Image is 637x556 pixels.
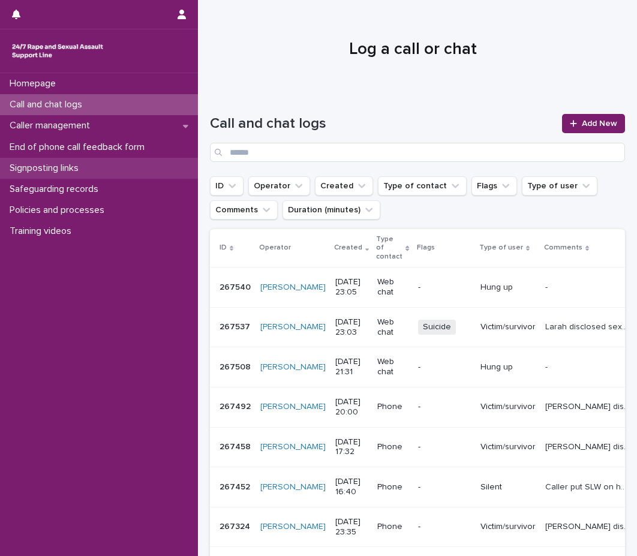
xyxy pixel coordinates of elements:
[471,176,517,196] button: Flags
[5,226,81,237] p: Training videos
[210,200,278,220] button: Comments
[248,176,310,196] button: Operator
[562,114,625,133] a: Add New
[480,402,536,412] p: Victim/survivor
[260,402,326,412] a: [PERSON_NAME]
[210,143,625,162] input: Search
[479,241,523,254] p: Type of user
[315,176,373,196] button: Created
[544,241,582,254] p: Comments
[522,176,597,196] button: Type of user
[260,442,326,452] a: [PERSON_NAME]
[5,205,114,216] p: Policies and processes
[480,322,536,332] p: Victim/survivor
[545,519,632,532] p: Annie disclosed multiple experiences of sexual violence. Discussed abuse, emotions, conversation ...
[335,277,368,297] p: [DATE] 23:05
[480,522,536,532] p: Victim/survivor
[418,522,471,532] p: -
[545,320,632,332] p: Larah disclosed sexual violence and online sexual violence. Discussed impacts of abuse, emotions,...
[378,176,467,196] button: Type of contact
[220,320,253,332] p: 267537
[260,362,326,372] a: [PERSON_NAME]
[260,482,326,492] a: [PERSON_NAME]
[10,39,106,63] img: rhQMoQhaT3yELyF149Cw
[283,200,380,220] button: Duration (minutes)
[5,142,154,153] p: End of phone call feedback form
[260,322,326,332] a: [PERSON_NAME]
[377,522,408,532] p: Phone
[418,320,456,335] span: Suicide
[259,241,291,254] p: Operator
[480,282,536,293] p: Hung up
[210,40,616,60] h1: Log a call or chat
[210,176,244,196] button: ID
[5,99,92,110] p: Call and chat logs
[335,517,368,537] p: [DATE] 23:35
[260,282,326,293] a: [PERSON_NAME]
[418,402,471,412] p: -
[220,480,253,492] p: 267452
[376,233,402,263] p: Type of contact
[335,477,368,497] p: [DATE] 16:40
[335,357,368,377] p: [DATE] 21:31
[480,362,536,372] p: Hung up
[260,522,326,532] a: [PERSON_NAME]
[418,362,471,372] p: -
[418,442,471,452] p: -
[5,184,108,195] p: Safeguarding records
[545,399,632,412] p: Laura disclosed multiple experiences of sexual violence and discussed emotions, dysregulation, im...
[377,277,408,297] p: Web chat
[220,399,253,412] p: 267492
[210,115,555,133] h1: Call and chat logs
[377,482,408,492] p: Phone
[377,442,408,452] p: Phone
[417,241,435,254] p: Flags
[220,440,253,452] p: 267458
[582,119,617,128] span: Add New
[418,482,471,492] p: -
[220,360,253,372] p: 267508
[5,120,100,131] p: Caller management
[377,317,408,338] p: Web chat
[545,360,550,372] p: -
[335,397,368,417] p: [DATE] 20:00
[545,440,632,452] p: Tara disclosed multiple experiences of sexual violence. One of the perpetrators is Tara's second-...
[545,480,632,492] p: Caller put SLW on hold for 10 minutes. Automated voice repeatedly said 'You've been placed on hol...
[335,437,368,458] p: [DATE] 17:32
[334,241,362,254] p: Created
[480,482,536,492] p: Silent
[220,519,253,532] p: 267324
[377,357,408,377] p: Web chat
[220,241,227,254] p: ID
[480,442,536,452] p: Victim/survivor
[220,280,253,293] p: 267540
[5,78,65,89] p: Homepage
[5,163,88,174] p: Signposting links
[545,280,550,293] p: -
[377,402,408,412] p: Phone
[418,282,471,293] p: -
[335,317,368,338] p: [DATE] 23:03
